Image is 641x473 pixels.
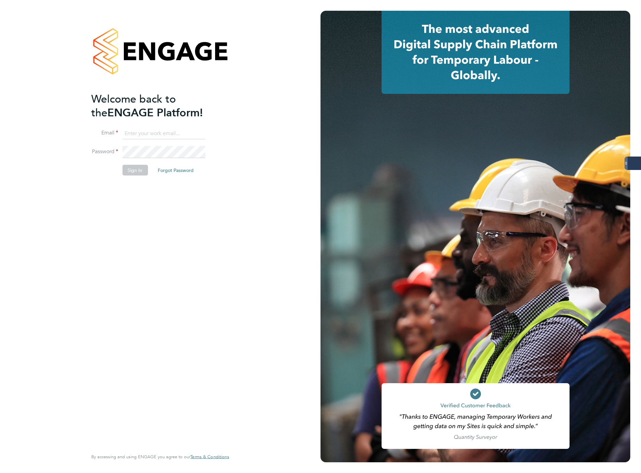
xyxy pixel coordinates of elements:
[91,454,229,460] span: By accessing and using ENGAGE you agree to our
[122,127,205,139] input: Enter your work email...
[91,92,222,119] h2: ENGAGE Platform!
[152,165,199,176] button: Forgot Password
[122,165,148,176] button: Sign In
[91,129,118,136] label: Email
[91,92,176,119] span: Welcome back to the
[91,148,118,155] label: Password
[190,454,229,460] a: Terms & Conditions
